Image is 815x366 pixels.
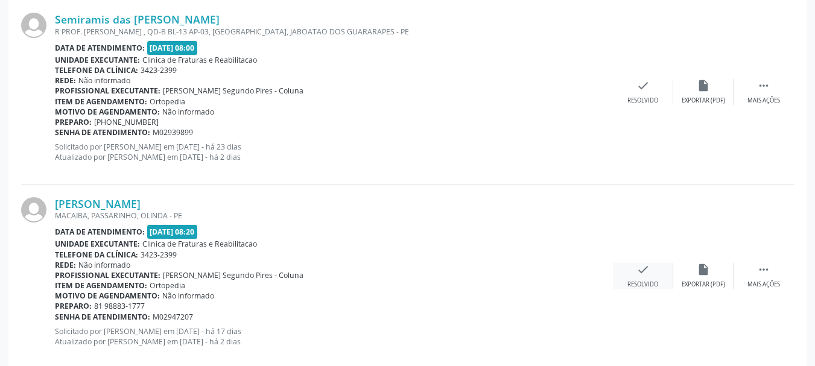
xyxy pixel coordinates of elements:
b: Preparo: [55,301,92,311]
b: Unidade executante: [55,239,140,249]
a: Semiramis das [PERSON_NAME] [55,13,220,26]
i:  [757,79,770,92]
b: Rede: [55,75,76,86]
span: Não informado [78,260,130,270]
b: Unidade executante: [55,55,140,65]
p: Solicitado por [PERSON_NAME] em [DATE] - há 23 dias Atualizado por [PERSON_NAME] em [DATE] - há 2... [55,142,613,162]
a: [PERSON_NAME] [55,197,141,210]
div: Mais ações [747,96,780,105]
b: Telefone da clínica: [55,250,138,260]
b: Data de atendimento: [55,227,145,237]
span: [PERSON_NAME] Segundo Pires - Coluna [163,270,303,280]
span: [DATE] 08:00 [147,41,198,55]
span: 3423-2399 [141,250,177,260]
span: Não informado [162,291,214,301]
b: Profissional executante: [55,86,160,96]
div: R PROF. [PERSON_NAME] , QD-B BL-13 AP-03, [GEOGRAPHIC_DATA], JABOATAO DOS GUARARAPES - PE [55,27,613,37]
i: insert_drive_file [697,79,710,92]
b: Item de agendamento: [55,96,147,107]
div: Resolvido [627,280,658,289]
b: Senha de atendimento: [55,127,150,137]
b: Preparo: [55,117,92,127]
span: M02947207 [153,312,193,322]
div: Exportar (PDF) [682,280,725,289]
p: Solicitado por [PERSON_NAME] em [DATE] - há 17 dias Atualizado por [PERSON_NAME] em [DATE] - há 2... [55,326,613,347]
span: 3423-2399 [141,65,177,75]
b: Rede: [55,260,76,270]
span: Não informado [162,107,214,117]
b: Senha de atendimento: [55,312,150,322]
div: Resolvido [627,96,658,105]
img: img [21,197,46,222]
span: Clinica de Fraturas e Reabilitacao [142,55,257,65]
div: Mais ações [747,280,780,289]
i:  [757,263,770,276]
b: Data de atendimento: [55,43,145,53]
span: Não informado [78,75,130,86]
span: [PERSON_NAME] Segundo Pires - Coluna [163,86,303,96]
b: Motivo de agendamento: [55,107,160,117]
span: [DATE] 08:20 [147,225,198,239]
img: img [21,13,46,38]
span: Ortopedia [150,96,185,107]
span: [PHONE_NUMBER] [94,117,159,127]
i: check [636,263,650,276]
b: Telefone da clínica: [55,65,138,75]
b: Profissional executante: [55,270,160,280]
div: MACAIBA, PASSARINHO, OLINDA - PE [55,210,613,221]
span: M02939899 [153,127,193,137]
span: Ortopedia [150,280,185,291]
b: Item de agendamento: [55,280,147,291]
span: Clinica de Fraturas e Reabilitacao [142,239,257,249]
i: check [636,79,650,92]
span: 81 98883-1777 [94,301,145,311]
div: Exportar (PDF) [682,96,725,105]
b: Motivo de agendamento: [55,291,160,301]
i: insert_drive_file [697,263,710,276]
